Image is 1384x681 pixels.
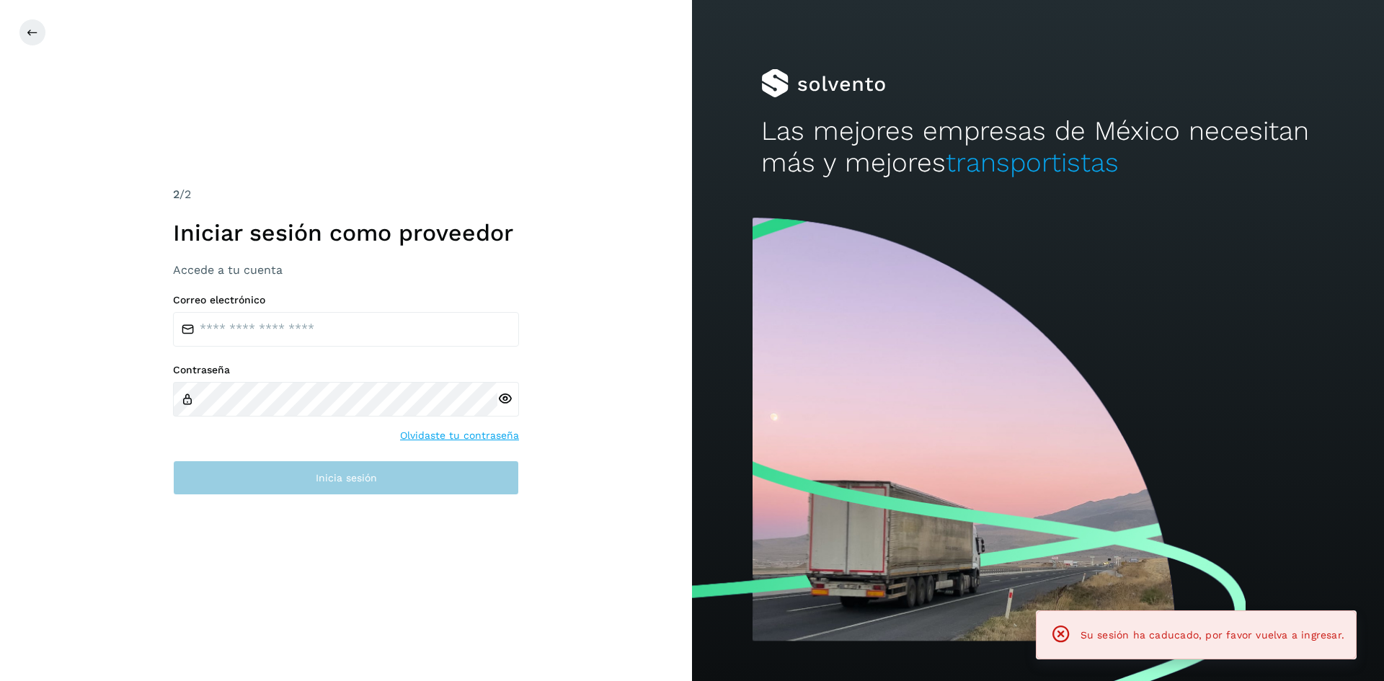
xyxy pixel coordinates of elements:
[400,428,519,443] a: Olvidaste tu contraseña
[316,473,377,483] span: Inicia sesión
[173,263,519,277] h3: Accede a tu cuenta
[173,186,519,203] div: /2
[173,364,519,376] label: Contraseña
[173,460,519,495] button: Inicia sesión
[761,115,1315,179] h2: Las mejores empresas de México necesitan más y mejores
[173,187,179,201] span: 2
[173,294,519,306] label: Correo electrónico
[1081,629,1344,641] span: Su sesión ha caducado, por favor vuelva a ingresar.
[173,219,519,246] h1: Iniciar sesión como proveedor
[946,147,1119,178] span: transportistas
